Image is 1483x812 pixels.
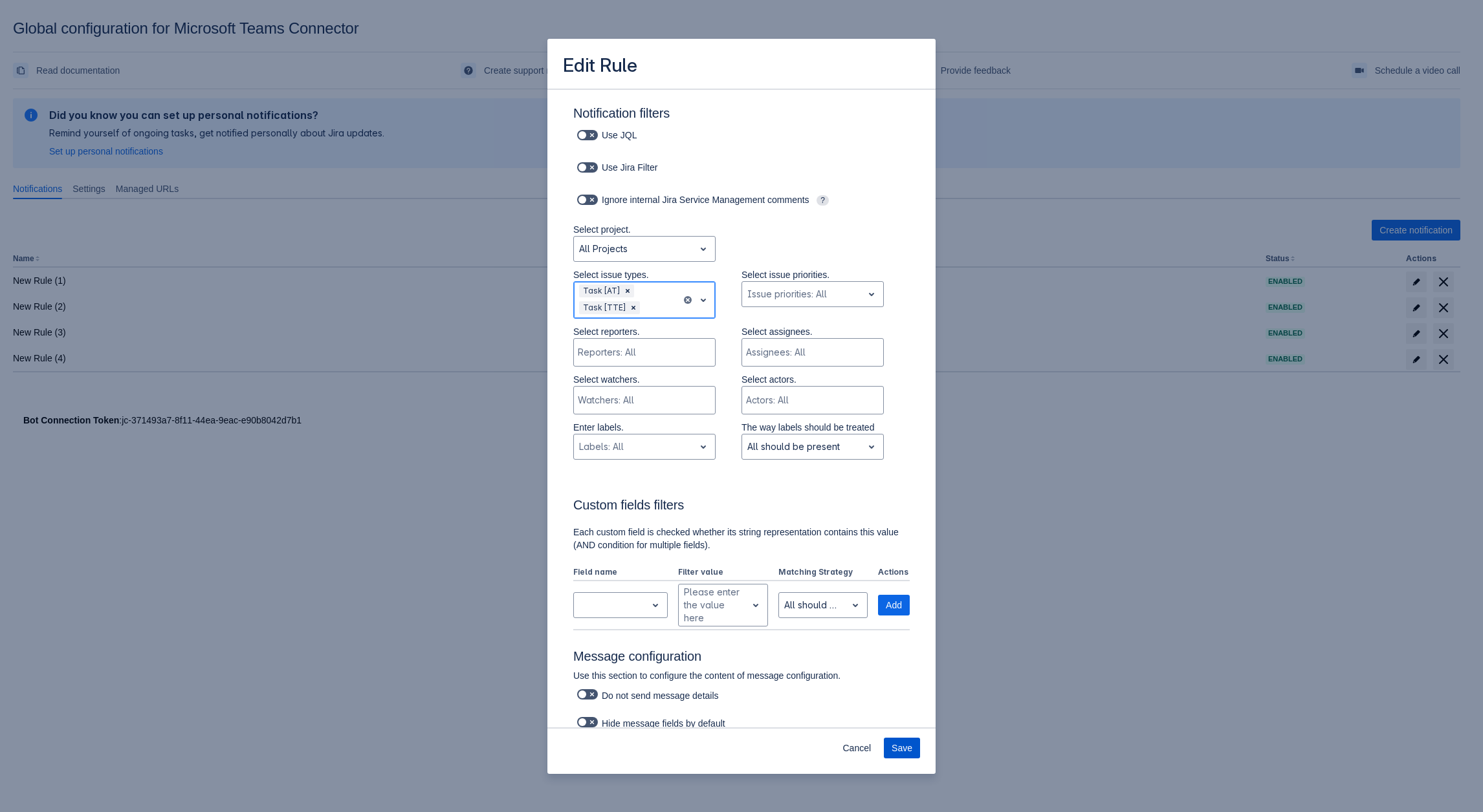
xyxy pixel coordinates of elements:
[573,105,910,126] h3: Notification filters
[892,738,912,758] span: Save
[773,564,873,581] th: Matching Strategy
[573,497,910,518] h3: Custom fields filters
[573,421,716,434] p: Enter labels.
[673,564,773,581] th: Filter value
[573,223,716,236] p: Select project.
[878,595,910,615] button: Add
[573,373,716,386] p: Select watchers.
[627,301,640,314] div: Remove Task [TTE]
[696,241,711,257] span: open
[573,191,884,209] div: Ignore internal Jira Service Management comments
[835,738,879,758] button: Cancel
[622,286,633,296] span: Clear
[573,564,673,581] th: Field name
[573,126,659,144] div: Use JQL
[573,526,910,551] p: Each custom field is checked whether its string representation contains this value (AND condition...
[573,158,675,176] div: Use Jira Filter
[741,373,884,386] p: Select actors.
[683,295,693,305] button: clear
[864,286,879,302] span: open
[696,292,711,308] span: open
[741,268,884,281] p: Select issue priorities.
[748,597,763,613] span: open
[884,738,920,758] button: Save
[573,325,716,338] p: Select reporters.
[684,586,741,625] div: Please enter the value here
[848,597,863,613] span: open
[573,685,899,703] div: Do not send message details
[817,195,829,206] span: ?
[886,595,902,615] span: Add
[573,648,910,669] h3: Message configuration
[563,54,637,80] h3: Edit Rule
[873,564,910,581] th: Actions
[579,284,621,297] div: Task [AT]
[864,439,879,454] span: open
[628,303,639,313] span: Clear
[741,325,884,338] p: Select assignees.
[621,284,634,297] div: Remove Task [AT]
[696,439,711,454] span: open
[573,669,899,682] p: Use this section to configure the content of message configuration.
[573,713,899,731] div: Hide message fields by default
[573,268,716,281] p: Select issue types.
[842,738,871,758] span: Cancel
[648,597,663,613] span: open
[579,301,627,314] div: Task [TTE]
[741,421,884,434] p: The way labels should be treated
